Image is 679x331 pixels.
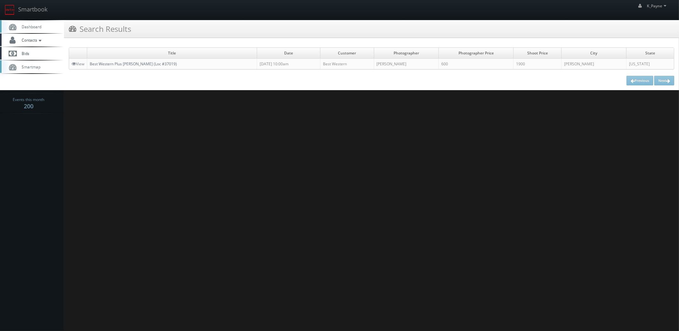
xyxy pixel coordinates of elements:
[561,59,626,69] td: [PERSON_NAME]
[320,59,374,69] td: Best Western
[90,61,177,67] a: Best Western Plus [PERSON_NAME] (Loc #37019)
[439,48,514,59] td: Photographer Price
[626,48,674,59] td: State
[647,3,668,9] span: K_Payne
[5,5,15,15] img: smartbook-logo.png
[24,102,33,110] strong: 200
[320,48,374,59] td: Customer
[18,64,40,69] span: Smartmap
[18,51,29,56] span: Bids
[257,59,320,69] td: [DATE] 10:00am
[13,97,45,103] span: Events this month
[626,59,674,69] td: [US_STATE]
[72,61,84,67] a: View
[374,48,439,59] td: Photographer
[18,37,43,43] span: Contacts
[257,48,320,59] td: Date
[374,59,439,69] td: [PERSON_NAME]
[69,23,131,34] h3: Search Results
[439,59,514,69] td: 600
[18,24,41,29] span: Dashboard
[514,59,562,69] td: 1900
[561,48,626,59] td: City
[514,48,562,59] td: Shoot Price
[87,48,257,59] td: Title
